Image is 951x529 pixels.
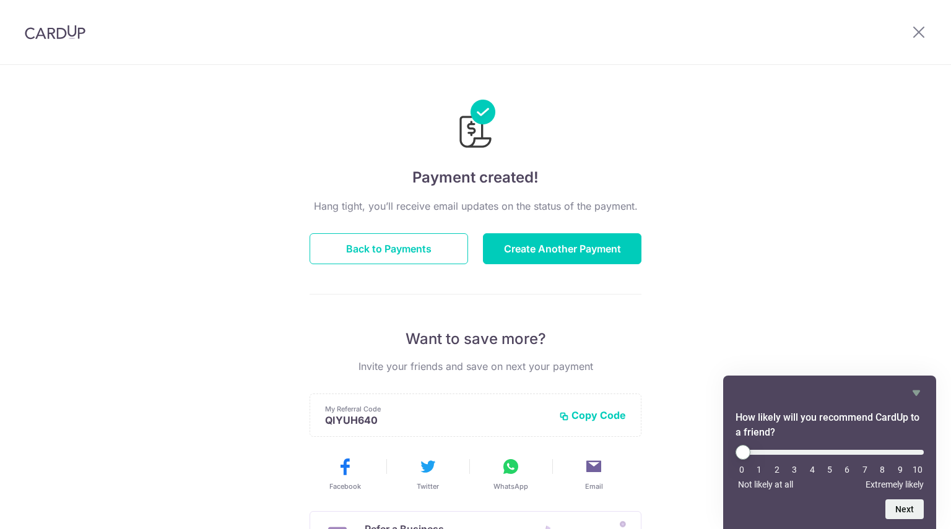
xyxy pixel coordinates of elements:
[866,480,924,489] span: Extremely likely
[325,414,549,426] p: QIYUH640
[329,481,361,491] span: Facebook
[841,465,853,475] li: 6
[788,465,801,475] li: 3
[885,499,924,519] button: Next question
[894,465,906,475] li: 9
[310,329,641,349] p: Want to save more?
[308,457,381,491] button: Facebook
[736,410,924,440] h2: How likely will you recommend CardUp to a friend? Select an option from 0 to 10, with 0 being Not...
[493,481,528,491] span: WhatsApp
[474,457,547,491] button: WhatsApp
[557,457,630,491] button: Email
[736,465,748,475] li: 0
[771,465,783,475] li: 2
[909,385,924,400] button: Hide survey
[753,465,765,475] li: 1
[911,465,924,475] li: 10
[25,25,85,40] img: CardUp
[736,445,924,489] div: How likely will you recommend CardUp to a friend? Select an option from 0 to 10, with 0 being Not...
[806,465,819,475] li: 4
[559,409,626,421] button: Copy Code
[456,100,495,152] img: Payments
[823,465,836,475] li: 5
[310,166,641,189] h4: Payment created!
[310,233,468,264] button: Back to Payments
[736,385,924,519] div: How likely will you recommend CardUp to a friend? Select an option from 0 to 10, with 0 being Not...
[859,465,871,475] li: 7
[310,359,641,374] p: Invite your friends and save on next your payment
[325,404,549,414] p: My Referral Code
[585,481,603,491] span: Email
[876,465,888,475] li: 8
[417,481,439,491] span: Twitter
[310,199,641,213] p: Hang tight, you’ll receive email updates on the status of the payment.
[483,233,641,264] button: Create Another Payment
[738,480,793,489] span: Not likely at all
[391,457,464,491] button: Twitter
